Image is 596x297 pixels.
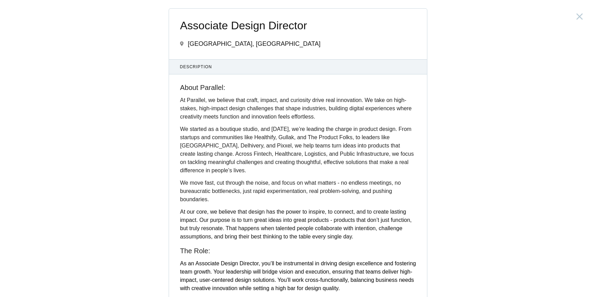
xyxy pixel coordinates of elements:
[180,260,416,291] span: As an Associate Design Director, you’ll be instrumental in driving design excellence and fosterin...
[180,126,414,173] span: We started as a boutique studio, and [DATE], we’re leading the charge in product design. From sta...
[180,84,225,91] span: About Parallel:
[180,64,416,70] span: Description
[180,97,412,120] span: At Parallel, we believe that craft, impact, and curiosity drive real innovation. We take on high-...
[188,40,320,47] span: [GEOGRAPHIC_DATA], [GEOGRAPHIC_DATA]
[180,247,210,255] span: The Role:
[180,209,411,239] span: At our core, we believe that design has the power to inspire, to connect, and to create lasting i...
[180,180,401,202] span: We move fast, cut through the noise, and focus on what matters - no endless meetings, no bureaucr...
[180,20,416,32] span: Associate Design Director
